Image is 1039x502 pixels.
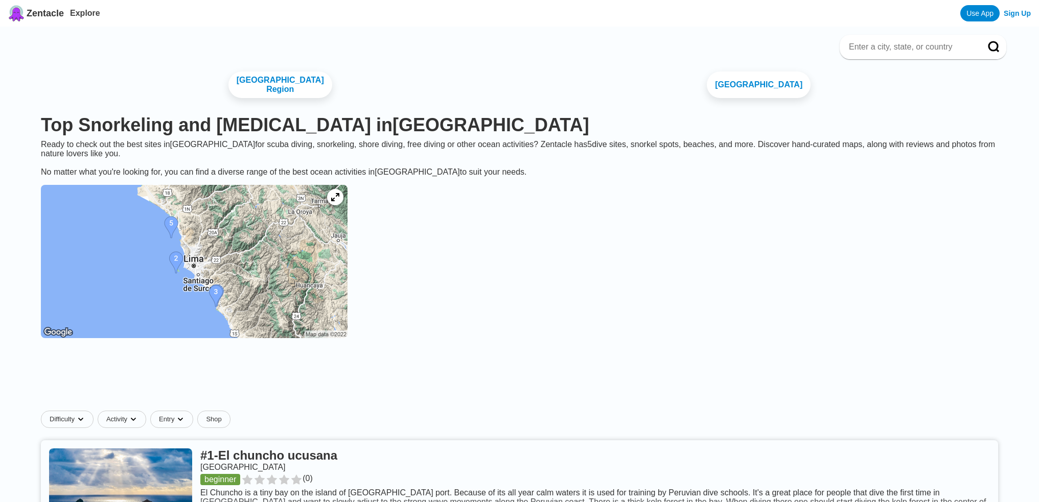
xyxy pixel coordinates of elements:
[50,415,75,423] span: Difficulty
[106,415,127,423] span: Activity
[228,71,332,98] a: [GEOGRAPHIC_DATA] Region
[41,411,98,428] button: Difficultydropdown caret
[41,114,998,136] h1: Top Snorkeling and [MEDICAL_DATA] in [GEOGRAPHIC_DATA]
[960,5,1000,21] a: Use App
[848,42,974,52] input: Enter a city, state, or country
[77,415,85,423] img: dropdown caret
[129,415,137,423] img: dropdown caret
[1004,9,1031,17] a: Sign Up
[98,411,150,428] button: Activitydropdown caret
[8,5,25,21] img: Zentacle logo
[272,356,768,402] iframe: Advertisement
[150,411,197,428] button: Entrydropdown caret
[27,8,64,19] span: Zentacle
[41,185,348,338] img: Peru dive site map
[33,177,356,348] a: Peru dive site map
[197,411,230,428] a: Shop
[176,415,184,423] img: dropdown caret
[70,9,100,17] a: Explore
[707,71,811,98] a: [GEOGRAPHIC_DATA]
[33,140,1006,177] div: Ready to check out the best sites in [GEOGRAPHIC_DATA] for scuba diving, snorkeling, shore diving...
[159,415,174,423] span: Entry
[8,5,64,21] a: Zentacle logoZentacle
